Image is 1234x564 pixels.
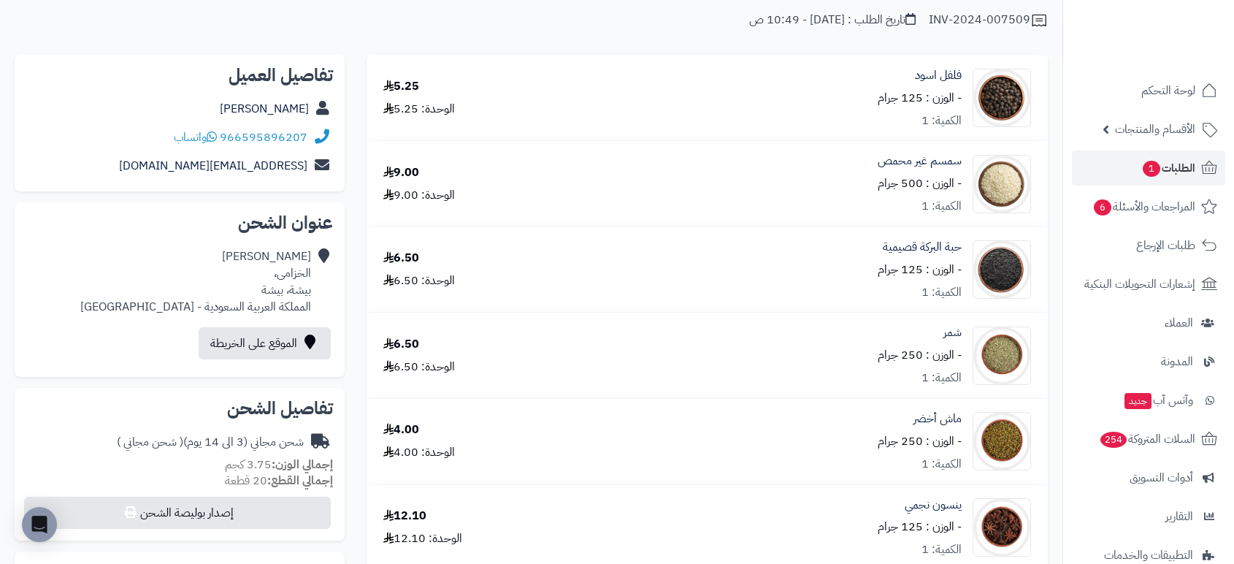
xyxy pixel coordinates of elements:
a: إشعارات التحويلات البنكية [1072,267,1225,302]
span: إشعارات التحويلات البنكية [1084,274,1195,294]
small: - الوزن : 125 جرام [878,261,962,278]
div: 5.25 [383,78,419,95]
span: الأقسام والمنتجات [1115,119,1195,140]
div: 9.00 [383,164,419,181]
a: التقارير [1072,499,1225,534]
span: الطلبات [1141,158,1195,178]
span: أدوات التسويق [1130,468,1193,488]
img: black%20caraway-90x90.jpg [973,240,1030,299]
div: الوحدة: 5.25 [383,101,455,118]
div: شحن مجاني (3 الى 14 يوم) [117,434,304,451]
img: 1628193890-Fennel-90x90.jpg [973,327,1030,385]
a: لوحة التحكم [1072,73,1225,108]
h2: عنوان الشحن [26,214,333,232]
div: 4.00 [383,422,419,438]
span: لوحة التحكم [1141,80,1195,101]
small: - الوزن : 125 جرام [878,518,962,536]
div: الوحدة: 6.50 [383,273,455,289]
a: ماش أخضر [913,411,962,427]
div: INV-2024-007509 [929,12,1048,29]
small: - الوزن : 250 جرام [878,432,962,450]
div: الوحدة: 12.10 [383,530,462,547]
img: %20%D8%A7%D8%B3%D9%88%D8%AF-90x90.jpg [973,69,1030,127]
span: ( شحن مجاني ) [117,433,183,451]
span: المراجعات والأسئلة [1092,197,1195,217]
small: - الوزن : 250 جرام [878,346,962,364]
a: سمسم غير محمص [878,153,962,169]
div: الكمية: 1 [921,370,962,386]
div: الكمية: 1 [921,198,962,215]
h2: تفاصيل الشحن [26,400,333,417]
h2: تفاصيل العميل [26,66,333,84]
small: 3.75 كجم [225,456,333,473]
a: المدونة [1072,344,1225,379]
a: العملاء [1072,305,1225,340]
img: logo-2.png [1135,11,1220,42]
small: - الوزن : 125 جرام [878,89,962,107]
img: 1628237640-Mung%20bean-90x90.jpg [973,412,1030,470]
div: [PERSON_NAME] الخزامى، بيشة، بيشة المملكة العربية السعودية - [GEOGRAPHIC_DATA] [80,248,311,315]
span: وآتس آب [1123,390,1193,411]
a: أدوات التسويق [1072,460,1225,495]
div: الوحدة: 6.50 [383,359,455,376]
span: العملاء [1165,313,1193,333]
div: 6.50 [383,250,419,267]
img: %20%D8%A3%D8%A8%D9%8A%D8%B6-90x90.jpg [973,155,1030,213]
a: طلبات الإرجاع [1072,228,1225,263]
a: الطلبات1 [1072,150,1225,186]
span: جديد [1124,393,1151,409]
span: التقارير [1165,506,1193,527]
span: 6 [1093,199,1112,216]
div: تاريخ الطلب : [DATE] - 10:49 ص [749,12,916,28]
a: الموقع على الخريطة [199,327,331,359]
a: فلفل اسود [915,67,962,84]
a: 966595896207 [220,129,307,146]
a: السلات المتروكة254 [1072,422,1225,457]
div: الوحدة: 4.00 [383,444,455,461]
div: 6.50 [383,336,419,353]
span: 1 [1142,160,1161,178]
img: 1628271986-Star%20Anise-90x90.jpg [973,498,1030,557]
span: طلبات الإرجاع [1136,235,1195,256]
a: حبة البركة قصيمية [883,239,962,256]
a: شمر [943,324,962,341]
div: الوحدة: 9.00 [383,187,455,204]
span: المدونة [1161,351,1193,372]
button: إصدار بوليصة الشحن [24,497,331,529]
a: وآتس آبجديد [1072,383,1225,418]
div: الكمية: 1 [921,113,962,129]
a: ينسون نجمي [905,497,962,514]
div: الكمية: 1 [921,456,962,473]
a: المراجعات والأسئلة6 [1072,189,1225,224]
div: الكمية: 1 [921,284,962,301]
strong: إجمالي القطع: [267,472,333,489]
a: [EMAIL_ADDRESS][DOMAIN_NAME] [119,157,307,175]
small: - الوزن : 500 جرام [878,175,962,192]
div: الكمية: 1 [921,541,962,558]
strong: إجمالي الوزن: [272,456,333,473]
a: [PERSON_NAME] [220,100,309,118]
small: 20 قطعة [225,472,333,489]
span: 254 [1100,431,1128,449]
span: السلات المتروكة [1099,429,1195,449]
a: واتساب [174,129,217,146]
div: 12.10 [383,508,426,525]
div: Open Intercom Messenger [22,507,57,542]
